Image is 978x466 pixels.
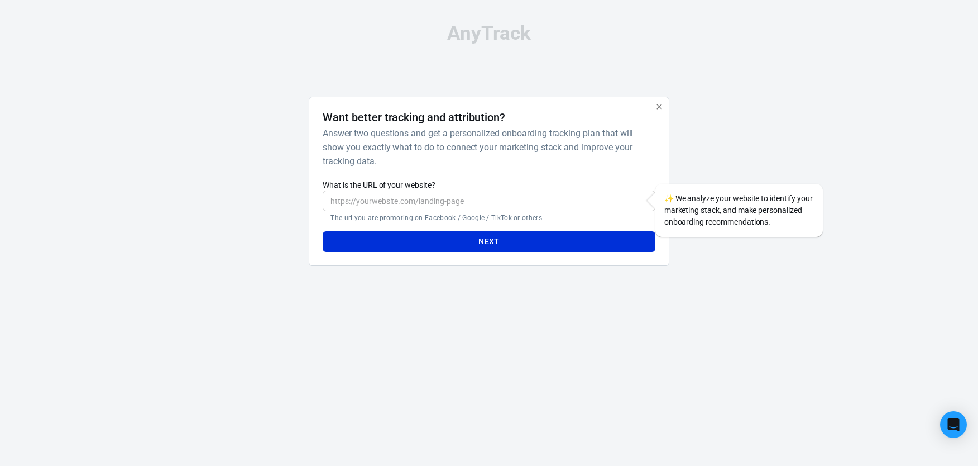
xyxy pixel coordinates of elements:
div: AnyTrack [210,23,768,43]
div: Open Intercom Messenger [940,411,967,438]
h4: Want better tracking and attribution? [323,111,505,124]
input: https://yourwebsite.com/landing-page [323,191,655,211]
h6: Answer two questions and get a personalized onboarding tracking plan that will show you exactly w... [323,126,650,168]
label: What is the URL of your website? [323,179,655,191]
button: Next [323,231,655,252]
p: The url you are promoting on Facebook / Google / TikTok or others [330,213,647,222]
span: sparkles [664,194,674,203]
div: We analyze your website to identify your marketing stack, and make personalized onboarding recomm... [655,184,823,237]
